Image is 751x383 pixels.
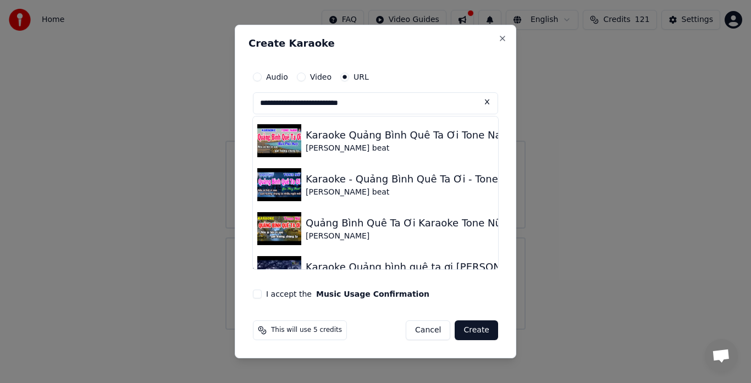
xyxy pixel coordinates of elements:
[310,73,332,81] label: Video
[257,124,301,157] img: Karaoke Quảng Bình Quê Ta Ơi Tone Nam Nhạc Sống gia huy beat
[271,326,342,335] span: This will use 5 credits
[257,168,301,201] img: Karaoke - Quảng Bình Quê Ta Ơi - Tone Nữ - Nhạc Sống - gia huy beat
[306,171,650,187] div: Karaoke - Quảng Bình Quê Ta Ơi - Tone Nữ - Nhạc Sống - gia huy beat
[306,187,650,198] div: [PERSON_NAME] beat
[406,320,450,340] button: Cancel
[455,320,498,340] button: Create
[266,290,429,298] label: I accept the
[249,38,502,48] h2: Create Karaoke
[306,231,636,242] div: [PERSON_NAME]
[306,259,666,275] div: Karaoke Quảng bình quê ta ơi [PERSON_NAME] Full Beat Gốc Bè YouTube
[354,73,369,81] label: URL
[266,73,288,81] label: Audio
[306,127,632,143] div: Karaoke Quảng Bình Quê Ta Ơi Tone Nam Nhạc Sống gia huy beat
[306,215,636,231] div: Quảng Bình Quê Ta Ơi Karaoke Tone Nữ - Nhạc Sống - Dễ Hát Nhất
[257,256,301,289] img: Karaoke Quảng bình quê ta ơi Phạm Phương Thảo Full Beat Gốc Bè YouTube
[257,212,301,245] img: Quảng Bình Quê Ta Ơi Karaoke Tone Nữ - Nhạc Sống - Dễ Hát Nhất
[316,290,429,298] button: I accept the
[253,252,498,281] button: Advanced
[306,143,632,154] div: [PERSON_NAME] beat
